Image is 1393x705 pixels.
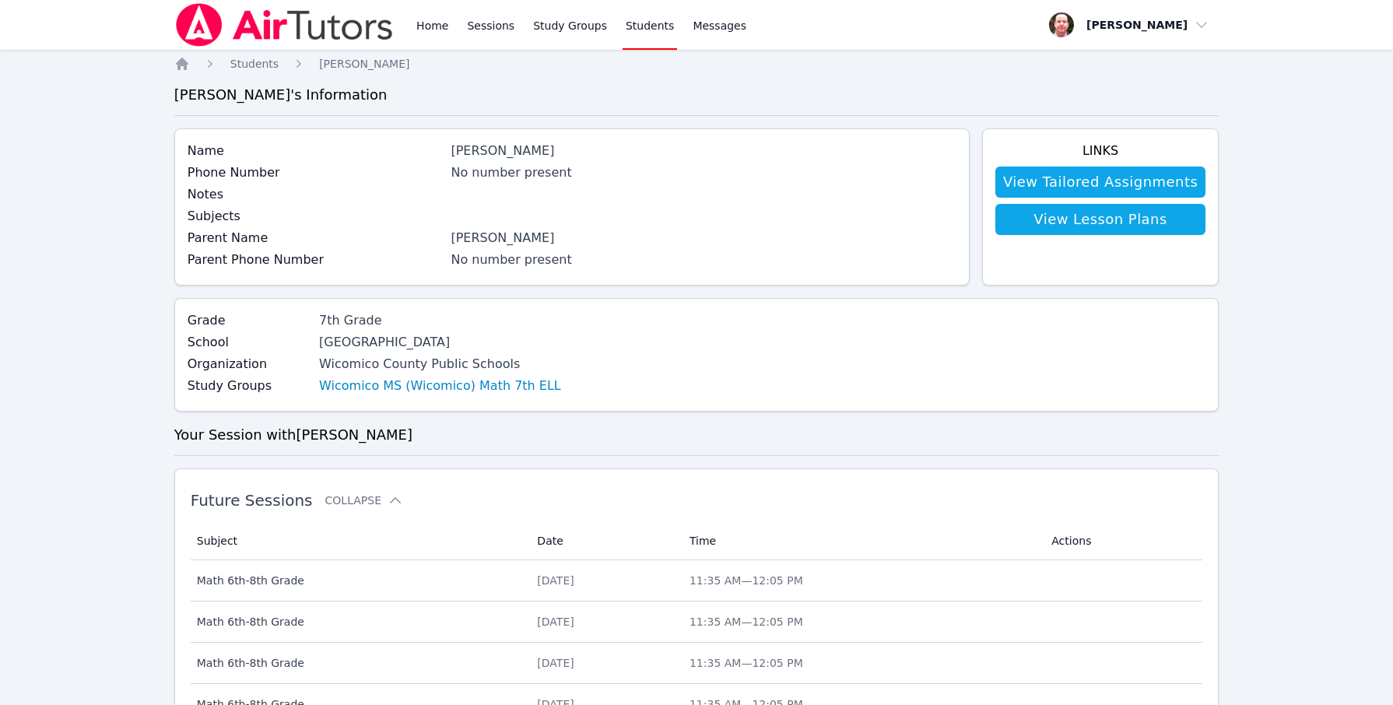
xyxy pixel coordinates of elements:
label: Study Groups [188,377,310,395]
th: Actions [1042,522,1202,560]
h4: Links [995,142,1205,160]
span: [PERSON_NAME] [319,58,409,70]
tr: Math 6th-8th Grade[DATE]11:35 AM—12:05 PM [191,560,1203,602]
img: Air Tutors [174,3,395,47]
a: [PERSON_NAME] [319,56,409,72]
div: [DATE] [537,614,671,630]
span: 11:35 AM — 12:05 PM [689,574,803,587]
div: [PERSON_NAME] [451,142,956,160]
h3: [PERSON_NAME] 's Information [174,84,1219,106]
span: Math 6th-8th Grade [197,573,519,588]
div: [GEOGRAPHIC_DATA] [319,333,561,352]
label: Parent Name [188,229,442,247]
a: View Lesson Plans [995,204,1205,235]
a: Students [230,56,279,72]
span: Math 6th-8th Grade [197,614,519,630]
div: Wicomico County Public Schools [319,355,561,374]
div: 7th Grade [319,311,561,330]
label: Notes [188,185,442,204]
label: School [188,333,310,352]
span: Future Sessions [191,491,313,510]
h3: Your Session with [PERSON_NAME] [174,424,1219,446]
label: Grade [188,311,310,330]
button: Collapse [325,493,403,508]
span: Math 6th-8th Grade [197,655,519,671]
div: No number present [451,251,956,269]
div: [DATE] [537,573,671,588]
tr: Math 6th-8th Grade[DATE]11:35 AM—12:05 PM [191,602,1203,643]
span: 11:35 AM — 12:05 PM [689,657,803,669]
a: Wicomico MS (Wicomico) Math 7th ELL [319,377,561,395]
label: Organization [188,355,310,374]
label: Subjects [188,207,442,226]
th: Time [680,522,1042,560]
div: [PERSON_NAME] [451,229,956,247]
label: Parent Phone Number [188,251,442,269]
label: Phone Number [188,163,442,182]
th: Date [528,522,680,560]
label: Name [188,142,442,160]
nav: Breadcrumb [174,56,1219,72]
th: Subject [191,522,528,560]
span: 11:35 AM — 12:05 PM [689,616,803,628]
tr: Math 6th-8th Grade[DATE]11:35 AM—12:05 PM [191,643,1203,684]
span: Students [230,58,279,70]
div: No number present [451,163,956,182]
a: View Tailored Assignments [995,167,1205,198]
span: Messages [693,18,746,33]
div: [DATE] [537,655,671,671]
